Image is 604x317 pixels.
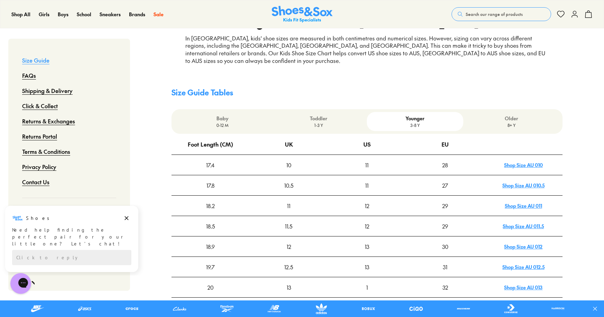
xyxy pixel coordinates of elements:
[100,11,121,18] a: Sneakers
[11,11,30,18] a: Shop All
[370,115,461,122] p: Younger
[370,122,461,128] p: 3-8 Y
[22,98,58,113] a: Click & Collect
[77,11,91,18] a: School
[22,83,73,98] a: Shipping & Delivery
[406,196,484,215] div: 29
[172,196,249,215] div: 18.2
[12,45,131,60] div: Reply to the campaigns
[177,122,268,128] p: 0-12 M
[250,176,327,195] div: 10.5
[466,122,557,128] p: 8+ Y
[250,196,327,215] div: 11
[22,129,57,144] a: Returns Portal
[22,53,49,68] a: Size Guide
[22,144,70,159] a: Terms & Conditions
[250,237,327,256] div: 12
[328,196,406,215] div: 12
[466,11,523,17] span: Search our range of products
[22,113,75,129] a: Returns & Exchanges
[505,202,542,209] a: Shop Size AU 011
[504,284,542,291] a: Shop Size AU 013
[250,216,327,236] div: 11.5
[328,155,406,175] div: 11
[171,87,563,98] h4: Size Guide Tables
[273,115,364,122] p: Toddler
[328,216,406,236] div: 12
[177,115,268,122] p: Baby
[328,278,406,297] div: 1
[442,134,449,154] div: EU
[466,115,557,122] p: Older
[272,6,333,23] img: SNS_Logo_Responsive.svg
[250,155,327,175] div: 10
[172,176,249,195] div: 17.8
[273,122,364,128] p: 1-3 Y
[185,35,549,65] p: In [GEOGRAPHIC_DATA], kids' shoe sizes are measured in both centimetres and numerical sizes. Howe...
[58,11,68,18] a: Boys
[363,134,371,154] div: US
[406,155,484,175] div: 28
[406,176,484,195] div: 27
[502,263,545,270] a: Shop Size AU 012.5
[172,257,249,277] div: 19.7
[328,237,406,256] div: 13
[504,161,543,168] a: Shop Size AU 010
[504,243,542,250] a: Shop Size AU 012
[406,237,484,256] div: 30
[250,278,327,297] div: 13
[26,10,53,17] h3: Shoes
[22,174,49,189] a: Contact Us
[7,271,35,296] iframe: Gorgias live chat messenger
[406,257,484,277] div: 31
[22,159,56,174] a: Privacy Policy
[172,237,249,256] div: 18.9
[328,257,406,277] div: 13
[5,1,138,67] div: Campaign message
[172,216,249,236] div: 18.5
[285,134,293,154] div: UK
[129,11,145,18] a: Brands
[154,11,164,18] a: Sale
[503,223,544,230] a: Shop Size AU 011.5
[406,278,484,297] div: 32
[172,155,249,175] div: 17.4
[122,9,131,18] button: Dismiss campaign
[406,216,484,236] div: 29
[272,6,333,23] a: Shoes & Sox
[5,8,138,43] div: Message from Shoes. Need help finding the perfect pair for your little one? Let’s chat!
[39,11,49,18] a: Girls
[188,134,233,154] div: Foot Length (CM)
[12,8,23,19] img: Shoes logo
[22,68,36,83] a: FAQs
[328,176,406,195] div: 11
[172,278,249,297] div: 20
[12,22,131,43] div: Need help finding the perfect pair for your little one? Let’s chat!
[250,257,327,277] div: 12.5
[502,182,545,189] a: Shop Size AU 010.5
[452,7,551,21] button: Search our range of products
